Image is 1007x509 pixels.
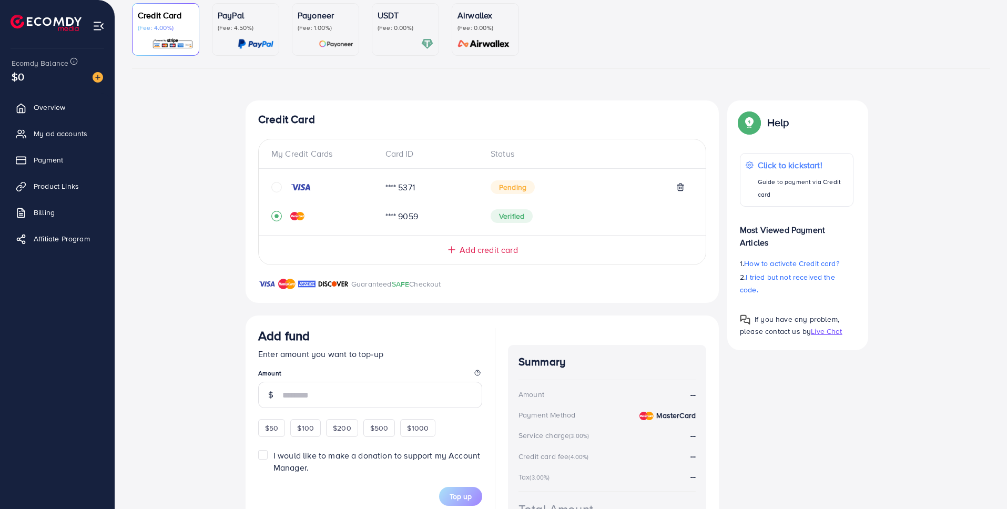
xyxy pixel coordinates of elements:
[639,412,654,420] img: credit
[298,24,353,32] p: (Fee: 1.00%)
[258,348,482,360] p: Enter amount you want to top-up
[518,472,553,482] div: Tax
[568,453,588,461] small: (4.00%)
[258,278,276,290] img: brand
[744,258,839,269] span: How to activate Credit card?
[12,69,24,84] span: $0
[258,113,706,126] h4: Credit Card
[454,38,513,50] img: card
[421,38,433,50] img: card
[12,58,68,68] span: Ecomdy Balance
[271,211,282,221] svg: record circle
[656,410,696,421] strong: MasterCard
[258,369,482,382] legend: Amount
[740,272,835,295] span: I tried but not received the code.
[740,215,853,249] p: Most Viewed Payment Articles
[8,228,107,249] a: Affiliate Program
[8,149,107,170] a: Payment
[740,314,750,325] img: Popup guide
[439,487,482,506] button: Top up
[491,209,533,223] span: Verified
[690,471,696,482] strong: --
[518,410,575,420] div: Payment Method
[460,244,517,256] span: Add credit card
[767,116,789,129] p: Help
[34,102,65,113] span: Overview
[378,9,433,22] p: USDT
[351,278,441,290] p: Guaranteed Checkout
[962,462,999,501] iframe: Chat
[518,389,544,400] div: Amount
[8,202,107,223] a: Billing
[690,430,696,441] strong: --
[138,9,194,22] p: Credit Card
[457,9,513,22] p: Airwallex
[278,278,296,290] img: brand
[290,183,311,191] img: credit
[457,24,513,32] p: (Fee: 0.00%)
[93,20,105,32] img: menu
[518,430,592,441] div: Service charge
[518,355,696,369] h4: Summary
[758,176,848,201] p: Guide to payment via Credit card
[491,180,535,194] span: Pending
[34,207,55,218] span: Billing
[333,423,351,433] span: $200
[318,278,349,290] img: brand
[518,451,592,462] div: Credit card fee
[392,279,410,289] span: SAFE
[482,148,693,160] div: Status
[218,24,273,32] p: (Fee: 4.50%)
[152,38,194,50] img: card
[271,182,282,192] svg: circle
[298,278,316,290] img: brand
[690,389,696,401] strong: --
[93,72,103,83] img: image
[258,328,310,343] h3: Add fund
[740,314,839,337] span: If you have any problem, please contact us by
[407,423,429,433] span: $1000
[8,176,107,197] a: Product Links
[273,450,480,473] span: I would like to make a donation to support my Account Manager.
[377,148,483,160] div: Card ID
[34,181,79,191] span: Product Links
[740,257,853,270] p: 1.
[569,432,589,440] small: (3.00%)
[290,212,304,220] img: credit
[298,9,353,22] p: Payoneer
[11,15,82,31] img: logo
[690,450,696,462] strong: --
[370,423,389,433] span: $500
[8,123,107,144] a: My ad accounts
[238,38,273,50] img: card
[740,113,759,132] img: Popup guide
[271,148,377,160] div: My Credit Cards
[34,155,63,165] span: Payment
[218,9,273,22] p: PayPal
[450,491,472,502] span: Top up
[8,97,107,118] a: Overview
[740,271,853,296] p: 2.
[811,326,842,337] span: Live Chat
[530,473,550,482] small: (3.00%)
[265,423,278,433] span: $50
[319,38,353,50] img: card
[378,24,433,32] p: (Fee: 0.00%)
[758,159,848,171] p: Click to kickstart!
[34,233,90,244] span: Affiliate Program
[297,423,314,433] span: $100
[138,24,194,32] p: (Fee: 4.00%)
[34,128,87,139] span: My ad accounts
